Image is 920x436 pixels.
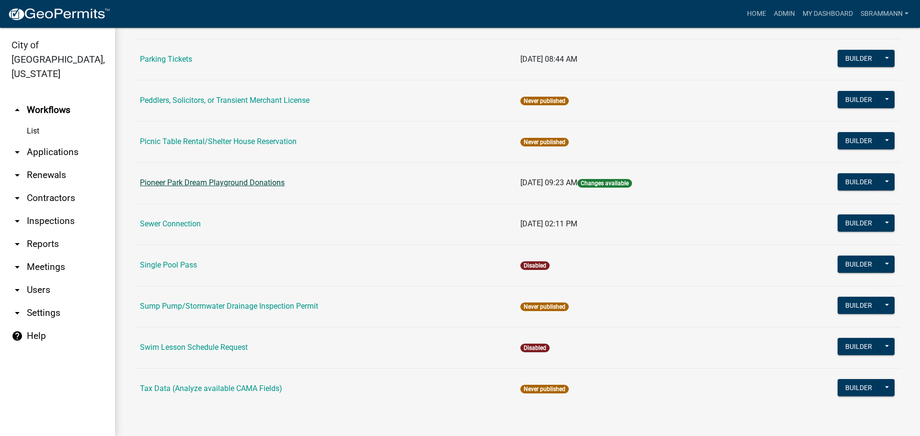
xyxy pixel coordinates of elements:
[140,384,282,393] a: Tax Data (Analyze available CAMA Fields)
[520,97,569,105] span: Never published
[520,138,569,146] span: Never published
[11,169,23,181] i: arrow_drop_down
[838,214,880,232] button: Builder
[857,5,912,23] a: SBrammann
[11,307,23,319] i: arrow_drop_down
[743,5,770,23] a: Home
[838,338,880,355] button: Builder
[520,219,577,228] span: [DATE] 02:11 PM
[838,256,880,273] button: Builder
[140,343,248,352] a: Swim Lesson Schedule Request
[838,132,880,149] button: Builder
[577,179,632,188] span: Changes available
[770,5,799,23] a: Admin
[11,261,23,273] i: arrow_drop_down
[799,5,857,23] a: My Dashboard
[140,178,285,187] a: Pioneer Park Dream Playground Donations
[838,173,880,190] button: Builder
[520,261,550,270] span: Disabled
[11,330,23,342] i: help
[140,137,297,146] a: Picnic Table Rental/Shelter House Reservation
[520,302,569,311] span: Never published
[11,215,23,227] i: arrow_drop_down
[838,50,880,67] button: Builder
[140,96,310,105] a: Peddlers, Solicitors, or Transient Merchant License
[11,284,23,296] i: arrow_drop_down
[838,91,880,108] button: Builder
[520,55,577,64] span: [DATE] 08:44 AM
[520,385,569,393] span: Never published
[140,302,318,311] a: Sump Pump/Stormwater Drainage Inspection Permit
[11,146,23,158] i: arrow_drop_down
[838,297,880,314] button: Builder
[140,55,192,64] a: Parking Tickets
[838,379,880,396] button: Builder
[140,260,197,269] a: Single Pool Pass
[520,344,550,352] span: Disabled
[11,192,23,204] i: arrow_drop_down
[11,238,23,250] i: arrow_drop_down
[11,104,23,116] i: arrow_drop_up
[140,219,201,228] a: Sewer Connection
[520,178,577,187] span: [DATE] 09:23 AM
